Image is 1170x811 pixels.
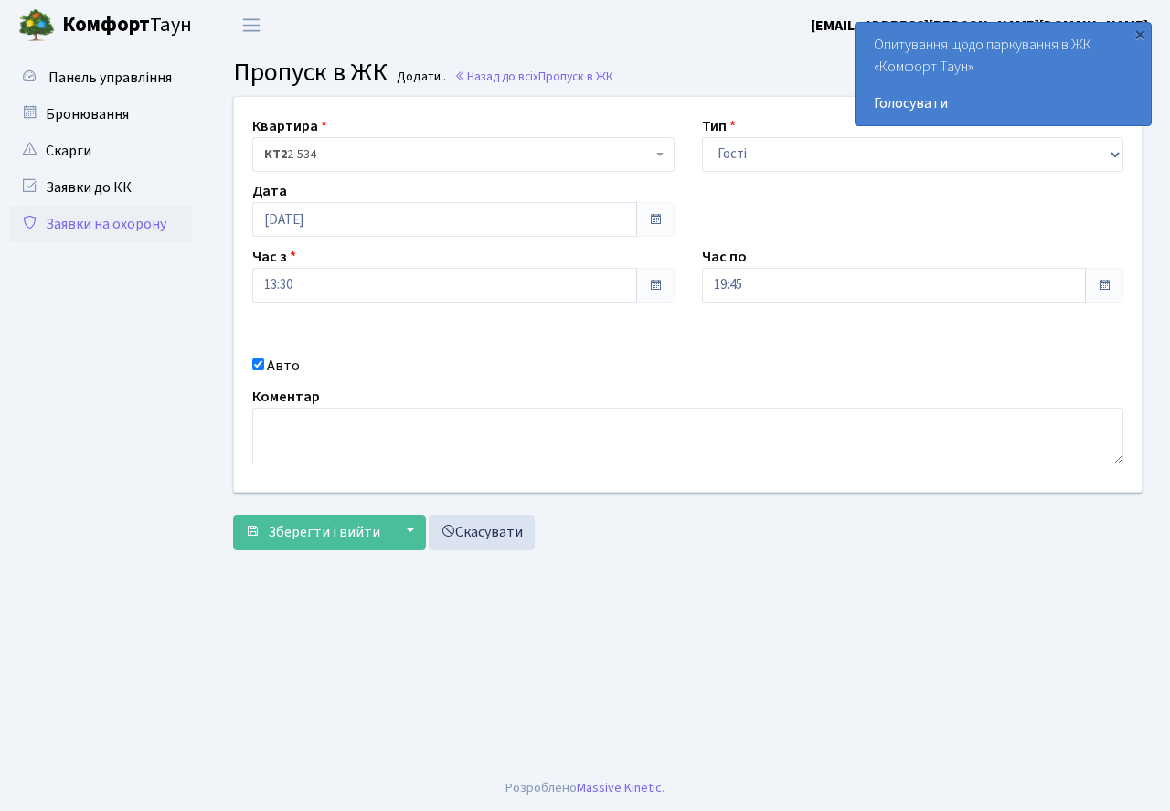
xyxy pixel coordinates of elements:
a: [EMAIL_ADDRESS][PERSON_NAME][DOMAIN_NAME] [811,15,1148,37]
span: Пропуск в ЖК [233,54,388,91]
span: <b>КТ2</b>&nbsp;&nbsp;&nbsp;2-534 [264,145,652,164]
label: Коментар [252,386,320,408]
a: Панель управління [9,59,192,96]
b: Комфорт [62,10,150,39]
label: Квартира [252,115,327,137]
b: КТ2 [264,145,287,164]
img: logo.png [18,7,55,44]
label: Тип [702,115,736,137]
label: Час по [702,246,747,268]
span: <b>КТ2</b>&nbsp;&nbsp;&nbsp;2-534 [252,137,675,172]
a: Заявки на охорону [9,206,192,242]
div: × [1131,25,1149,43]
label: Авто [267,355,300,377]
a: Назад до всіхПропуск в ЖК [454,68,613,85]
b: [EMAIL_ADDRESS][PERSON_NAME][DOMAIN_NAME] [811,16,1148,36]
label: Дата [252,180,287,202]
small: Додати . [393,69,446,85]
a: Massive Kinetic [577,778,662,797]
label: Час з [252,246,296,268]
span: Панель управління [48,68,172,88]
button: Переключити навігацію [229,10,274,40]
a: Скасувати [429,515,535,550]
span: Зберегти і вийти [268,522,380,542]
button: Зберегти і вийти [233,515,392,550]
div: Опитування щодо паркування в ЖК «Комфорт Таун» [856,23,1151,125]
a: Скарги [9,133,192,169]
span: Таун [62,10,192,41]
div: Розроблено . [505,778,665,798]
a: Голосувати [874,92,1133,114]
a: Заявки до КК [9,169,192,206]
span: Пропуск в ЖК [538,68,613,85]
a: Бронювання [9,96,192,133]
